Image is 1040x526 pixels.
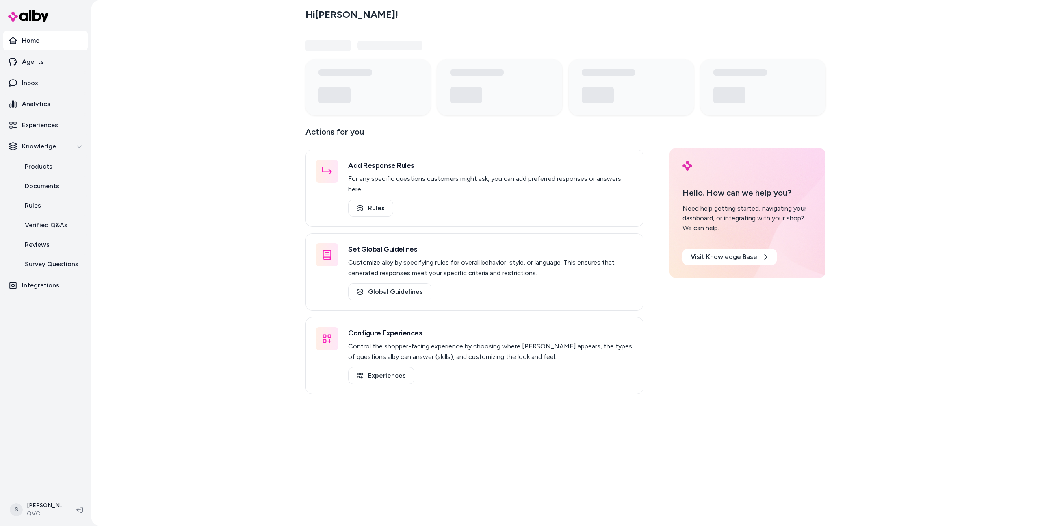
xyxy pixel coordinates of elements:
[25,201,41,211] p: Rules
[22,57,44,67] p: Agents
[682,161,692,171] img: alby Logo
[22,280,59,290] p: Integrations
[17,215,88,235] a: Verified Q&As
[25,181,59,191] p: Documents
[348,174,633,195] p: For any specific questions customers might ask, you can add preferred responses or answers here.
[22,141,56,151] p: Knowledge
[17,235,88,254] a: Reviews
[682,187,812,199] p: Hello. How can we help you?
[348,367,414,384] a: Experiences
[27,502,63,510] p: [PERSON_NAME]
[22,78,38,88] p: Inbox
[22,99,50,109] p: Analytics
[17,196,88,215] a: Rules
[25,220,67,230] p: Verified Q&As
[5,497,70,523] button: S[PERSON_NAME]QVC
[3,73,88,93] a: Inbox
[3,276,88,295] a: Integrations
[3,31,88,50] a: Home
[3,115,88,135] a: Experiences
[22,120,58,130] p: Experiences
[8,10,49,22] img: alby Logo
[348,327,633,339] h3: Configure Experiences
[682,249,777,265] a: Visit Knowledge Base
[3,137,88,156] button: Knowledge
[682,204,812,233] div: Need help getting started, navigating your dashboard, or integrating with your shop? We can help.
[305,125,643,145] p: Actions for you
[3,94,88,114] a: Analytics
[348,257,633,278] p: Customize alby by specifying rules for overall behavior, style, or language. This ensures that ge...
[27,510,63,518] span: QVC
[348,283,431,300] a: Global Guidelines
[348,160,633,171] h3: Add Response Rules
[25,240,50,250] p: Reviews
[17,157,88,176] a: Products
[305,9,398,21] h2: Hi [PERSON_NAME] !
[17,254,88,274] a: Survey Questions
[25,259,78,269] p: Survey Questions
[3,52,88,72] a: Agents
[22,36,39,46] p: Home
[10,503,23,516] span: S
[25,162,52,172] p: Products
[348,200,393,217] a: Rules
[17,176,88,196] a: Documents
[348,243,633,255] h3: Set Global Guidelines
[348,341,633,362] p: Control the shopper-facing experience by choosing where [PERSON_NAME] appears, the types of quest...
